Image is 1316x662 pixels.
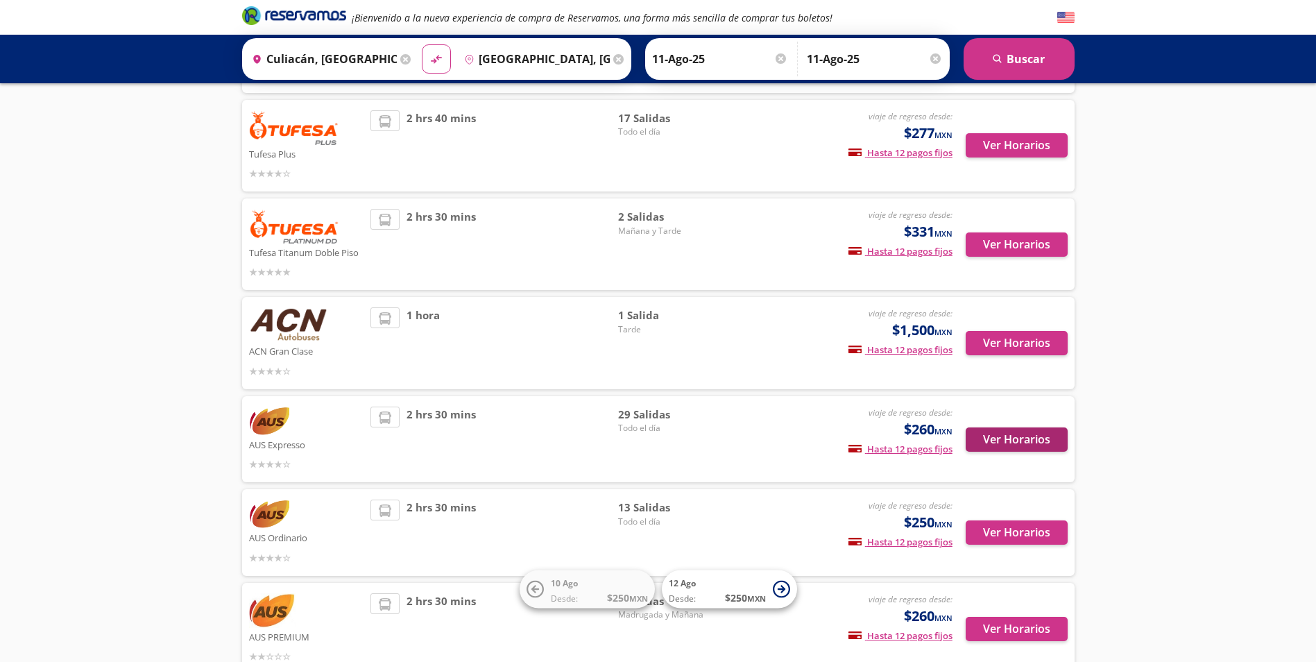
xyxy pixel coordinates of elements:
[551,577,578,589] span: 10 Ago
[407,307,440,379] span: 1 hora
[407,500,476,566] span: 2 hrs 30 mins
[869,307,952,319] em: viaje de regreso desde:
[934,426,952,436] small: MXN
[966,331,1068,355] button: Ver Horarios
[249,342,364,359] p: ACN Gran Clase
[964,38,1075,80] button: Buscar
[662,570,797,609] button: 12 AgoDesde:$250MXN
[249,110,339,145] img: Tufesa Plus
[966,617,1068,641] button: Ver Horarios
[1057,9,1075,26] button: English
[242,5,346,26] i: Brand Logo
[869,500,952,511] em: viaje de regreso desde:
[848,146,952,159] span: Hasta 12 pagos fijos
[520,570,655,609] button: 10 AgoDesde:$250MXN
[249,244,364,260] p: Tufesa Titanum Doble Piso
[848,443,952,455] span: Hasta 12 pagos fijos
[904,221,952,242] span: $331
[618,323,715,336] span: Tarde
[848,245,952,257] span: Hasta 12 pagos fijos
[249,209,339,244] img: Tufesa Titanum Doble Piso
[249,145,364,162] p: Tufesa Plus
[242,5,346,30] a: Brand Logo
[904,512,952,533] span: $250
[249,407,289,436] img: AUS Expresso
[869,209,952,221] em: viaje de regreso desde:
[607,591,648,605] span: $ 250
[725,591,766,605] span: $ 250
[249,307,328,342] img: ACN Gran Clase
[848,536,952,548] span: Hasta 12 pagos fijos
[934,228,952,239] small: MXN
[618,609,715,621] span: Madrugada y Mañana
[618,209,715,225] span: 2 Salidas
[848,343,952,356] span: Hasta 12 pagos fijos
[869,407,952,418] em: viaje de regreso desde:
[618,516,715,528] span: Todo el día
[618,225,715,237] span: Mañana y Tarde
[249,593,296,628] img: AUS PREMIUM
[869,593,952,605] em: viaje de regreso desde:
[669,577,696,589] span: 12 Ago
[669,593,696,605] span: Desde:
[904,606,952,627] span: $260
[747,593,766,604] small: MXN
[934,519,952,529] small: MXN
[618,126,715,138] span: Todo el día
[934,130,952,140] small: MXN
[629,593,648,604] small: MXN
[848,629,952,642] span: Hasta 12 pagos fijos
[966,520,1068,545] button: Ver Horarios
[551,593,578,605] span: Desde:
[352,11,832,24] em: ¡Bienvenido a la nueva experiencia de compra de Reservamos, una forma más sencilla de comprar tus...
[934,327,952,337] small: MXN
[407,110,476,182] span: 2 hrs 40 mins
[807,42,943,76] input: Opcional
[618,307,715,323] span: 1 Salida
[249,436,364,452] p: AUS Expresso
[869,110,952,122] em: viaje de regreso desde:
[934,613,952,623] small: MXN
[618,500,715,516] span: 13 Salidas
[904,419,952,440] span: $260
[966,427,1068,452] button: Ver Horarios
[407,209,476,280] span: 2 hrs 30 mins
[618,407,715,423] span: 29 Salidas
[249,500,289,529] img: AUS Ordinario
[459,42,610,76] input: Buscar Destino
[618,110,715,126] span: 17 Salidas
[652,42,788,76] input: Elegir Fecha
[966,232,1068,257] button: Ver Horarios
[618,422,715,434] span: Todo el día
[892,320,952,341] span: $1,500
[904,123,952,144] span: $277
[966,133,1068,158] button: Ver Horarios
[407,407,476,473] span: 2 hrs 30 mins
[246,42,398,76] input: Buscar Origen
[249,628,364,645] p: AUS PREMIUM
[249,529,364,545] p: AUS Ordinario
